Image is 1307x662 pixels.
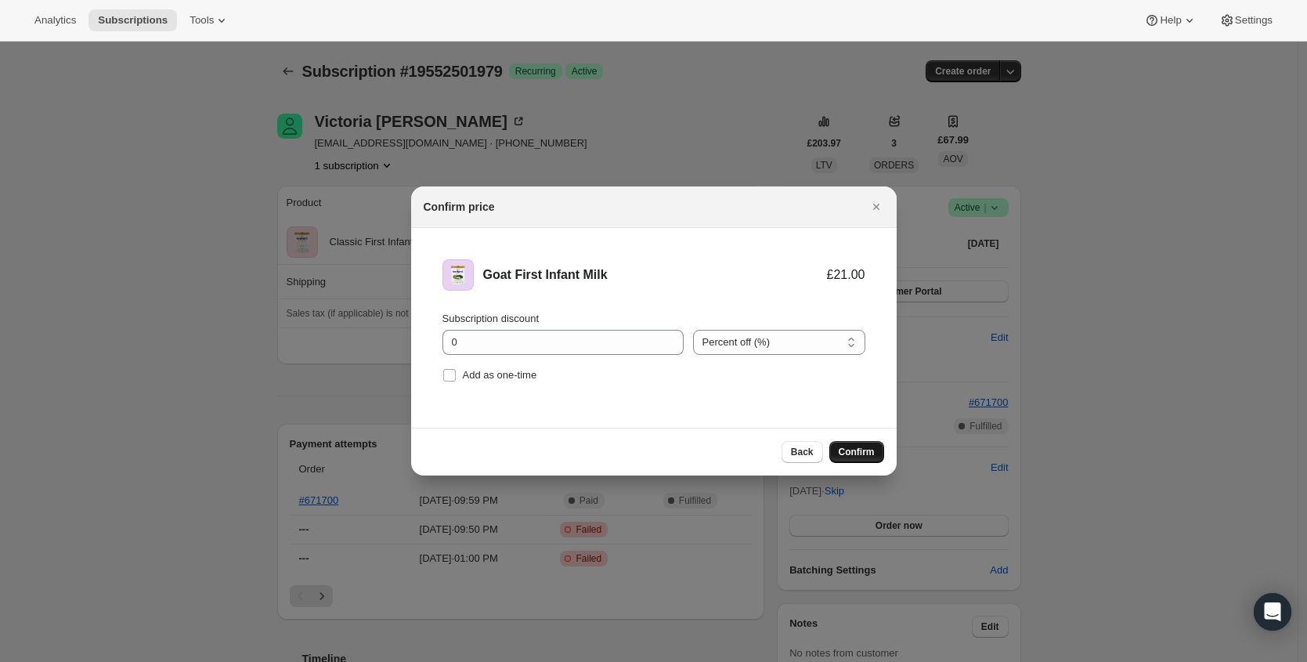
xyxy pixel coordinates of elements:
div: £21.00 [827,267,865,283]
span: Subscriptions [98,14,168,27]
span: Add as one-time [463,369,537,381]
button: Confirm [829,441,884,463]
button: Settings [1210,9,1282,31]
span: Confirm [839,446,875,458]
button: Tools [180,9,239,31]
img: Goat First Infant Milk [442,259,474,291]
span: Back [791,446,814,458]
span: Tools [190,14,214,27]
span: Help [1160,14,1181,27]
span: Analytics [34,14,76,27]
button: Help [1135,9,1206,31]
button: Back [782,441,823,463]
button: Analytics [25,9,85,31]
span: Settings [1235,14,1273,27]
div: Open Intercom Messenger [1254,593,1291,631]
span: Subscription discount [442,313,540,324]
button: Subscriptions [88,9,177,31]
div: Goat First Infant Milk [483,267,827,283]
h2: Confirm price [424,199,495,215]
button: Close [865,196,887,218]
